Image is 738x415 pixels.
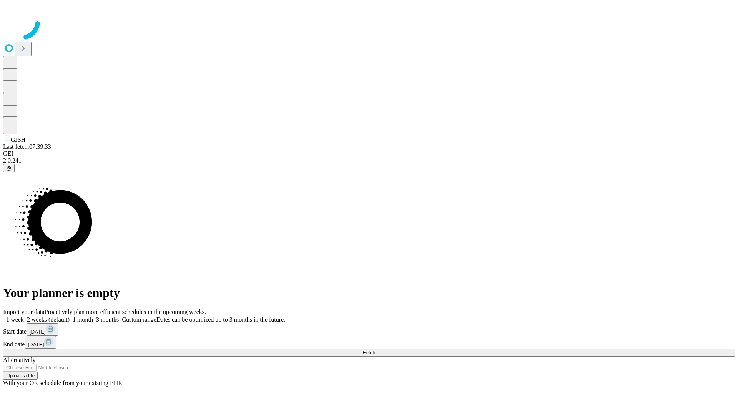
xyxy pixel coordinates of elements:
[3,323,735,336] div: Start date
[3,349,735,357] button: Fetch
[3,143,51,150] span: Last fetch: 07:39:33
[156,316,285,323] span: Dates can be optimized up to 3 months in the future.
[3,157,735,164] div: 2.0.241
[3,372,38,380] button: Upload a file
[11,136,25,143] span: GJSH
[3,150,735,157] div: GEI
[3,336,735,349] div: End date
[3,357,35,363] span: Alternatively
[3,164,15,172] button: @
[362,350,375,355] span: Fetch
[28,342,44,347] span: [DATE]
[27,323,58,336] button: [DATE]
[25,336,56,349] button: [DATE]
[30,329,46,335] span: [DATE]
[6,316,24,323] span: 1 week
[122,316,156,323] span: Custom range
[96,316,119,323] span: 3 months
[73,316,93,323] span: 1 month
[3,309,45,315] span: Import your data
[3,286,735,300] h1: Your planner is empty
[27,316,70,323] span: 2 weeks (default)
[6,165,12,171] span: @
[3,380,122,386] span: With your OR schedule from your existing EHR
[45,309,206,315] span: Proactively plan more efficient schedules in the upcoming weeks.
